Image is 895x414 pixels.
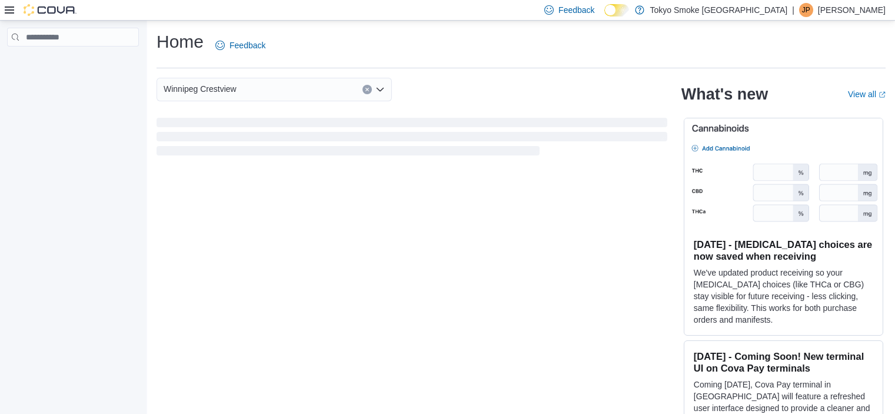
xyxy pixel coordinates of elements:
[164,82,237,96] span: Winnipeg Crestview
[802,3,810,17] span: JP
[799,3,813,17] div: Jonathan Penheiro
[604,4,629,16] input: Dark Mode
[375,85,385,94] button: Open list of options
[7,49,139,77] nav: Complex example
[792,3,794,17] p: |
[211,34,270,57] a: Feedback
[362,85,372,94] button: Clear input
[694,239,873,262] h3: [DATE] - [MEDICAL_DATA] choices are now saved when receiving
[694,267,873,326] p: We've updated product receiving so your [MEDICAL_DATA] choices (like THCa or CBG) stay visible fo...
[848,90,886,99] a: View allExternal link
[818,3,886,17] p: [PERSON_NAME]
[229,39,265,51] span: Feedback
[24,4,76,16] img: Cova
[157,120,667,158] span: Loading
[694,350,873,374] h3: [DATE] - Coming Soon! New terminal UI on Cova Pay terminals
[879,91,886,98] svg: External link
[558,4,594,16] span: Feedback
[650,3,788,17] p: Tokyo Smoke [GEOGRAPHIC_DATA]
[681,85,768,104] h2: What's new
[157,30,204,54] h1: Home
[604,16,605,17] span: Dark Mode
